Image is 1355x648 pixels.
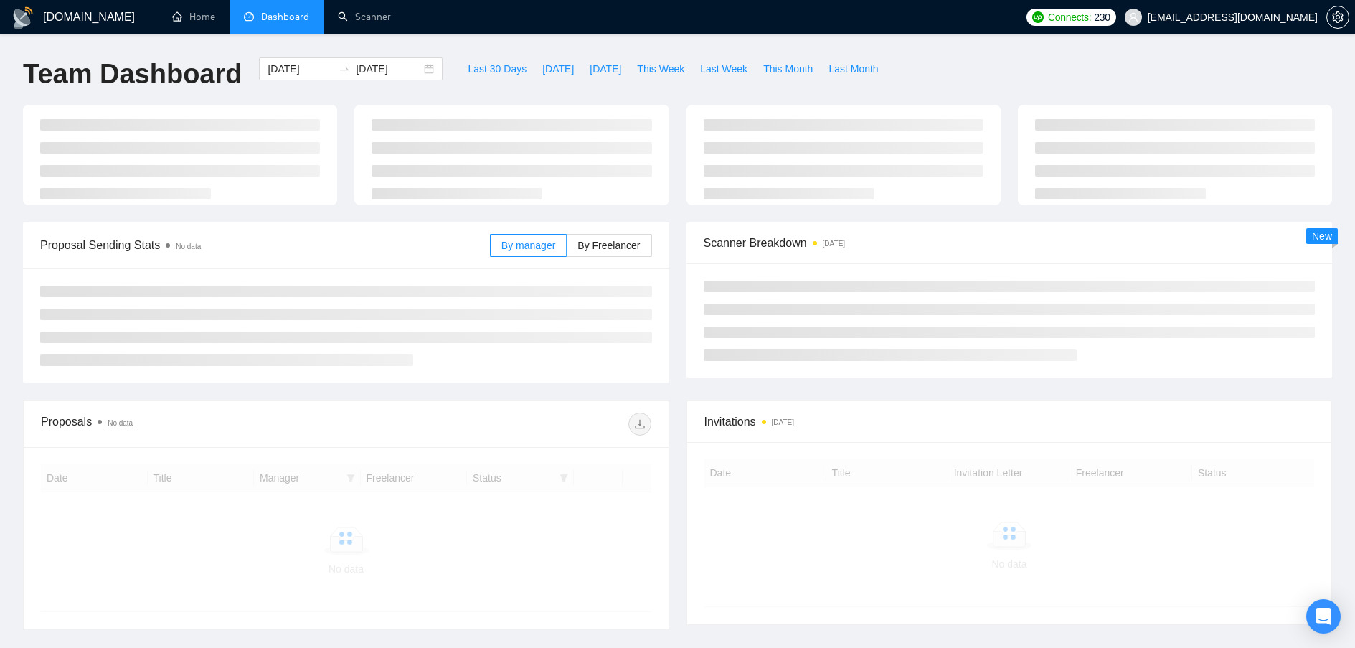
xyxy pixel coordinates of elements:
[823,240,845,248] time: [DATE]
[40,236,490,254] span: Proposal Sending Stats
[41,413,346,436] div: Proposals
[244,11,254,22] span: dashboard
[1032,11,1044,23] img: upwork-logo.png
[1094,9,1110,25] span: 230
[755,57,821,80] button: This Month
[821,57,886,80] button: Last Month
[637,61,684,77] span: This Week
[356,61,421,77] input: End date
[108,419,133,427] span: No data
[582,57,629,80] button: [DATE]
[1048,9,1091,25] span: Connects:
[1312,230,1332,242] span: New
[268,61,333,77] input: Start date
[23,57,242,91] h1: Team Dashboard
[629,57,692,80] button: This Week
[828,61,878,77] span: Last Month
[339,63,350,75] span: to
[460,57,534,80] button: Last 30 Days
[1327,11,1349,23] span: setting
[700,61,747,77] span: Last Week
[172,11,215,23] a: homeHome
[763,61,813,77] span: This Month
[704,234,1316,252] span: Scanner Breakdown
[692,57,755,80] button: Last Week
[1326,11,1349,23] a: setting
[590,61,621,77] span: [DATE]
[468,61,527,77] span: Last 30 Days
[1306,599,1341,634] div: Open Intercom Messenger
[534,57,582,80] button: [DATE]
[704,413,1315,431] span: Invitations
[339,63,350,75] span: swap-right
[577,240,640,251] span: By Freelancer
[542,61,574,77] span: [DATE]
[338,11,391,23] a: searchScanner
[501,240,555,251] span: By manager
[772,418,794,426] time: [DATE]
[11,6,34,29] img: logo
[1128,12,1138,22] span: user
[176,243,201,250] span: No data
[261,11,309,23] span: Dashboard
[1326,6,1349,29] button: setting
